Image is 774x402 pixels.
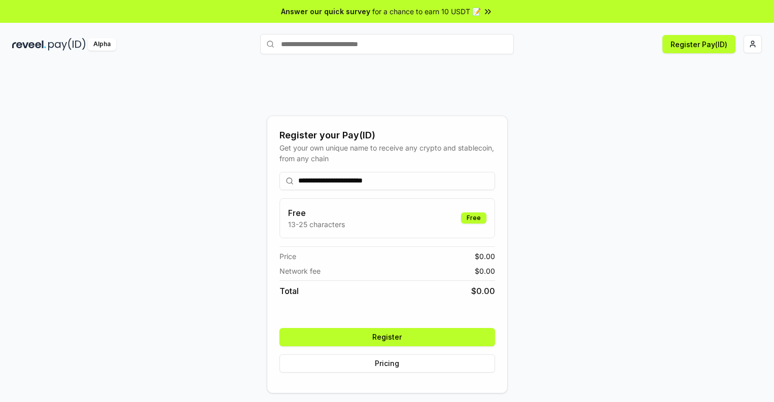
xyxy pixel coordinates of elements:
[471,285,495,297] span: $ 0.00
[88,38,116,51] div: Alpha
[48,38,86,51] img: pay_id
[279,285,299,297] span: Total
[279,328,495,346] button: Register
[279,354,495,373] button: Pricing
[288,207,345,219] h3: Free
[475,251,495,262] span: $ 0.00
[279,266,321,276] span: Network fee
[12,38,46,51] img: reveel_dark
[279,128,495,142] div: Register your Pay(ID)
[475,266,495,276] span: $ 0.00
[288,219,345,230] p: 13-25 characters
[372,6,481,17] span: for a chance to earn 10 USDT 📝
[279,251,296,262] span: Price
[461,212,486,224] div: Free
[281,6,370,17] span: Answer our quick survey
[662,35,735,53] button: Register Pay(ID)
[279,142,495,164] div: Get your own unique name to receive any crypto and stablecoin, from any chain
